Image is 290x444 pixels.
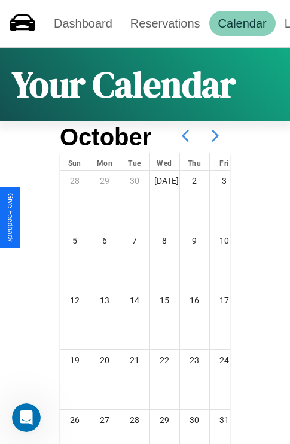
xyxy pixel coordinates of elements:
[210,171,239,191] div: 3
[120,230,149,251] div: 7
[210,290,239,311] div: 17
[90,171,120,191] div: 29
[60,350,90,370] div: 19
[90,290,120,311] div: 13
[150,350,179,370] div: 22
[210,230,239,251] div: 10
[60,230,90,251] div: 5
[90,153,120,170] div: Mon
[45,11,121,36] a: Dashboard
[150,171,179,191] div: [DATE]
[180,410,209,430] div: 30
[120,153,149,170] div: Tue
[60,124,151,151] h2: October
[180,153,209,170] div: Thu
[60,171,90,191] div: 28
[60,153,90,170] div: Sun
[180,171,209,191] div: 2
[6,193,14,242] div: Give Feedback
[210,350,239,370] div: 24
[150,290,179,311] div: 15
[210,410,239,430] div: 31
[180,230,209,251] div: 9
[150,153,179,170] div: Wed
[120,171,149,191] div: 30
[209,11,276,36] a: Calendar
[120,410,149,430] div: 28
[150,230,179,251] div: 8
[90,410,120,430] div: 27
[120,290,149,311] div: 14
[60,290,90,311] div: 12
[180,290,209,311] div: 16
[180,350,209,370] div: 23
[210,153,239,170] div: Fri
[121,11,209,36] a: Reservations
[90,230,120,251] div: 6
[120,350,149,370] div: 21
[12,403,41,432] iframe: Intercom live chat
[90,350,120,370] div: 20
[150,410,179,430] div: 29
[60,410,90,430] div: 26
[12,60,236,109] h1: Your Calendar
